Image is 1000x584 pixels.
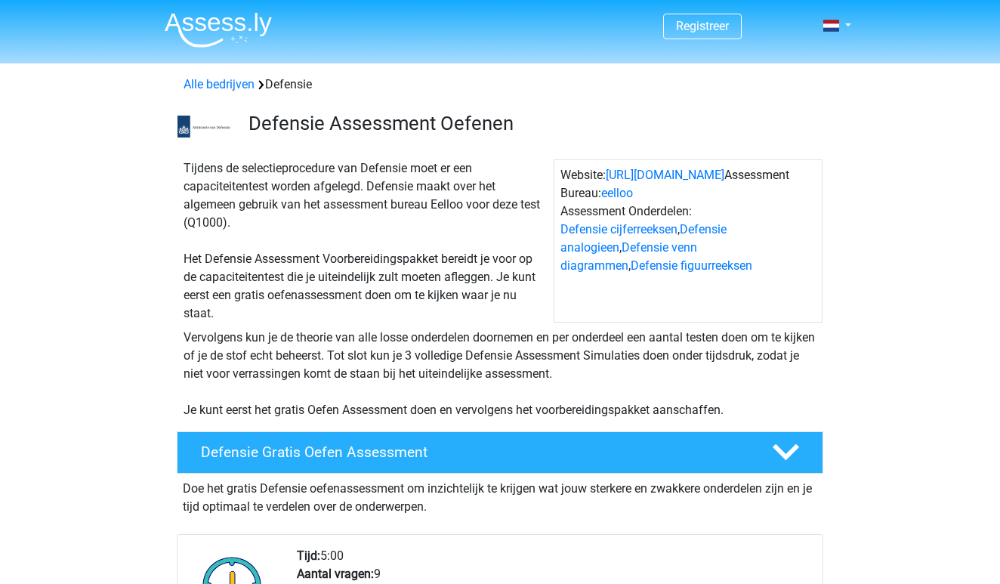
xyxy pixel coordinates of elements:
b: Aantal vragen: [297,567,374,581]
a: Defensie venn diagrammen [560,240,697,273]
img: Assessly [165,12,272,48]
a: [URL][DOMAIN_NAME] [606,168,724,182]
b: Tijd: [297,548,320,563]
div: Defensie [177,76,823,94]
a: Alle bedrijven [184,77,255,91]
div: Website: Assessment Bureau: Assessment Onderdelen: , , , [554,159,823,323]
div: Tijdens de selectieprocedure van Defensie moet er een capaciteitentest worden afgelegd. Defensie ... [177,159,554,323]
a: Registreer [676,19,729,33]
h4: Defensie Gratis Oefen Assessment [201,443,748,461]
a: Defensie analogieen [560,222,727,255]
a: Defensie figuurreeksen [631,258,752,273]
a: eelloo [601,186,633,200]
div: Doe het gratis Defensie oefenassessment om inzichtelijk te krijgen wat jouw sterkere en zwakkere ... [177,474,823,516]
h3: Defensie Assessment Oefenen [248,112,811,135]
a: Defensie Gratis Oefen Assessment [171,431,829,474]
a: Defensie cijferreeksen [560,222,677,236]
div: Vervolgens kun je de theorie van alle losse onderdelen doornemen en per onderdeel een aantal test... [177,329,823,419]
